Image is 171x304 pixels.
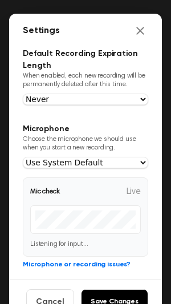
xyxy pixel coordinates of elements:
[127,185,141,198] span: Live
[23,135,148,152] p: Choose the microphone we should use when you start a new recording.
[23,24,60,38] h2: Settings
[30,241,88,248] span: Listening for input...
[23,72,148,89] p: When enabled, each new recording will be permanently deleted after this time.
[23,260,131,270] button: Microphone or recording issues?
[23,48,148,72] h3: Default Recording Expiration Length
[23,123,148,135] h3: Microphone
[132,23,148,39] button: Close settings
[30,187,60,197] span: Mic check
